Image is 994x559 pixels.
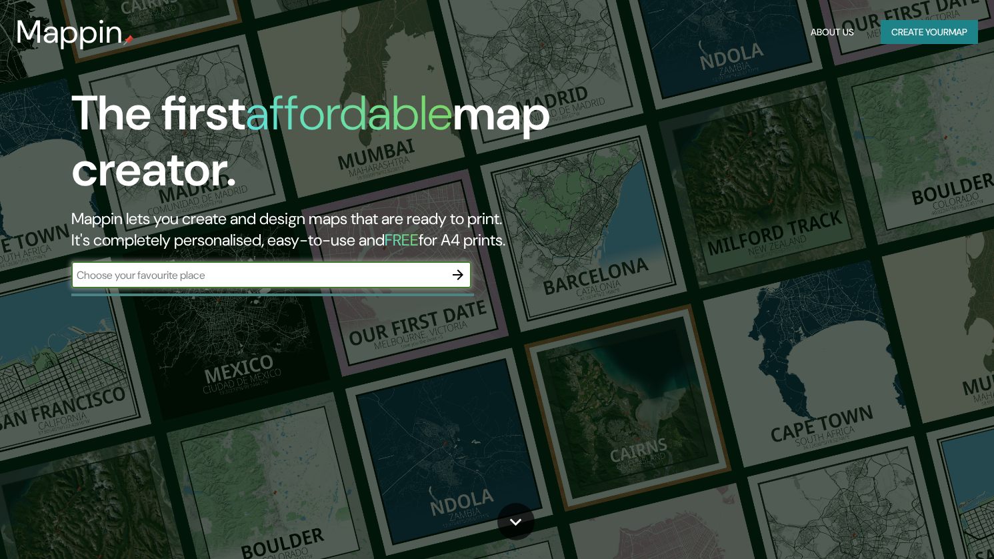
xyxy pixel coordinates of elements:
[245,82,453,144] h1: affordable
[123,35,134,45] img: mappin-pin
[385,229,419,250] h5: FREE
[71,85,569,208] h1: The first map creator.
[71,267,445,283] input: Choose your favourite place
[805,20,859,45] button: About Us
[881,20,978,45] button: Create yourmap
[71,208,569,251] h2: Mappin lets you create and design maps that are ready to print. It's completely personalised, eas...
[16,13,123,51] h3: Mappin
